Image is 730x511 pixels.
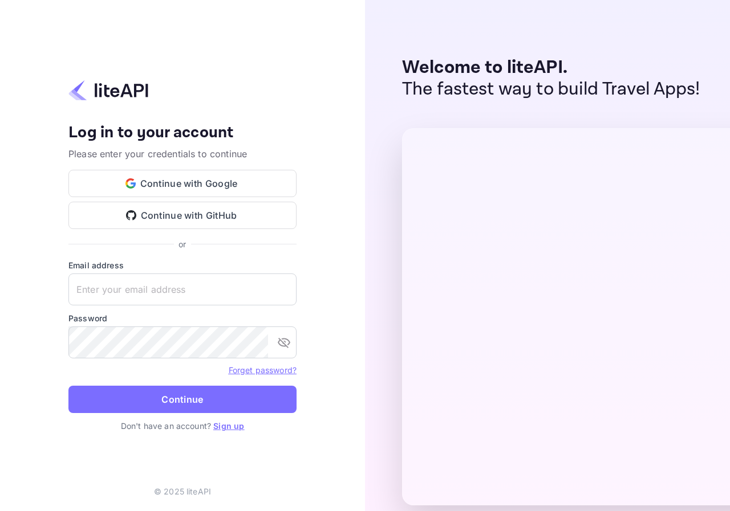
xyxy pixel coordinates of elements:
[68,259,297,271] label: Email address
[68,202,297,229] button: Continue with GitHub
[229,364,297,375] a: Forget password?
[402,57,700,79] p: Welcome to liteAPI.
[68,123,297,143] h4: Log in to your account
[179,238,186,250] p: or
[68,312,297,324] label: Password
[68,420,297,432] p: Don't have an account?
[68,170,297,197] button: Continue with Google
[68,386,297,413] button: Continue
[213,421,244,431] a: Sign up
[229,365,297,375] a: Forget password?
[68,147,297,161] p: Please enter your credentials to continue
[273,331,295,354] button: toggle password visibility
[68,273,297,305] input: Enter your email address
[68,79,148,101] img: liteapi
[154,485,211,497] p: © 2025 liteAPI
[402,79,700,100] p: The fastest way to build Travel Apps!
